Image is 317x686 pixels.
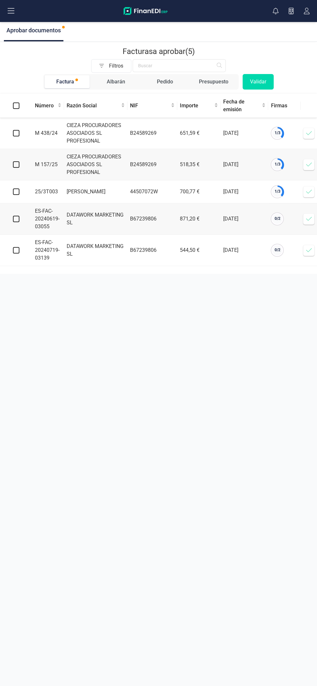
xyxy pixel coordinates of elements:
[180,102,213,110] span: Importe
[243,74,274,90] button: Validar
[127,149,177,180] td: B24589269
[64,149,127,180] td: CIEZA PROCURADORES ASOCIADOS SL PROFESIONAL
[221,235,268,266] td: [DATE]
[268,94,301,118] th: Firmas
[221,203,268,235] td: [DATE]
[177,118,221,149] td: 651,59 €
[274,248,280,252] span: 0 / 2
[32,180,64,203] td: 25/3T003
[64,180,127,203] td: [PERSON_NAME]
[127,180,177,203] td: 44507072W
[130,102,169,110] span: NIF
[127,118,177,149] td: B24589269
[123,46,195,57] p: Facturas a aprobar (5)
[32,235,64,266] td: ES-FAC-20240719-03139
[32,149,64,180] td: M 157/25
[6,27,61,34] span: Aprobar documentos
[274,131,280,135] span: 1 / 3
[177,180,221,203] td: 700,77 €
[127,203,177,235] td: B67239806
[221,149,268,180] td: [DATE]
[67,102,120,110] span: Razón Social
[107,78,125,86] div: Albarán
[56,78,74,86] div: Factura
[64,118,127,149] td: CIEZA PROCURADORES ASOCIADOS SL PROFESIONAL
[199,78,228,86] div: Presupuesto
[274,162,280,166] span: 1 / 3
[274,189,280,194] span: 1 / 3
[127,235,177,266] td: B67239806
[177,149,221,180] td: 518,35 €
[133,59,226,72] input: Buscar
[221,118,268,149] td: [DATE]
[177,203,221,235] td: 871,20 €
[177,235,221,266] td: 544,50 €
[35,102,56,110] span: Número
[109,59,131,72] span: Filtros
[223,98,260,113] span: Fecha de emisión
[221,180,268,203] td: [DATE]
[91,59,131,73] button: Filtros
[32,203,64,235] td: ES-FAC-20240619-03055
[157,78,173,86] div: Pedido
[64,203,127,235] td: DATAWORK MARKETING SL
[124,7,168,15] img: Logo Finanedi
[274,216,280,221] span: 0 / 2
[64,235,127,266] td: DATAWORK MARKETING SL
[32,118,64,149] td: M 438/24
